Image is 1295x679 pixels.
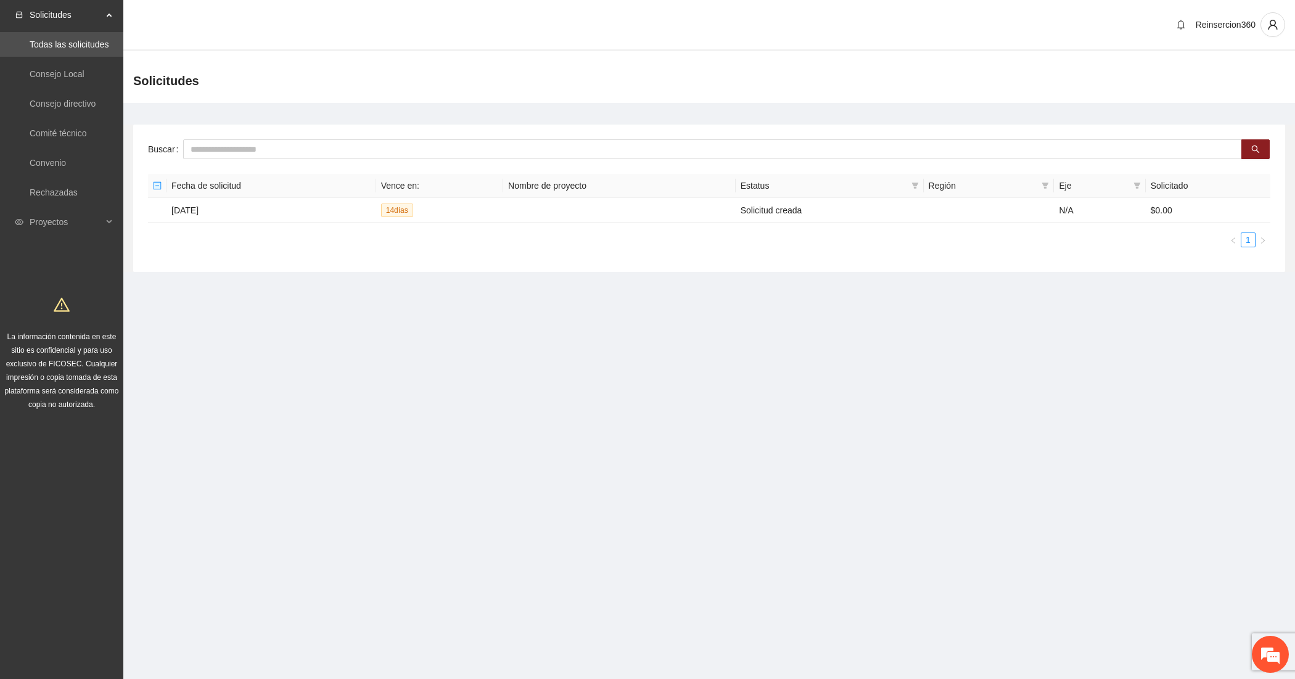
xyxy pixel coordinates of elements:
[736,198,924,223] td: Solicitud creada
[1171,15,1191,35] button: bell
[1241,233,1255,247] a: 1
[30,69,84,79] a: Consejo Local
[1261,19,1285,30] span: user
[909,176,921,195] span: filter
[1133,182,1141,189] span: filter
[133,71,199,91] span: Solicitudes
[911,182,919,189] span: filter
[1251,145,1260,155] span: search
[153,181,162,190] span: minus-square
[1146,198,1270,223] td: $0.00
[30,158,66,168] a: Convenio
[1226,233,1241,247] button: left
[1054,198,1145,223] td: N/A
[30,128,87,138] a: Comité técnico
[54,297,70,313] span: warning
[1256,233,1270,247] li: Next Page
[741,179,906,192] span: Estatus
[5,332,119,409] span: La información contenida en este sitio es confidencial y para uso exclusivo de FICOSEC. Cualquier...
[1172,20,1190,30] span: bell
[30,39,109,49] a: Todas las solicitudes
[381,204,413,217] span: 14 día s
[1241,233,1256,247] li: 1
[503,174,736,198] th: Nombre de proyecto
[376,174,503,198] th: Vence en:
[30,210,102,234] span: Proyectos
[1146,174,1270,198] th: Solicitado
[15,218,23,226] span: eye
[30,187,78,197] a: Rechazadas
[148,139,183,159] label: Buscar
[1259,237,1267,244] span: right
[30,2,102,27] span: Solicitudes
[1059,179,1128,192] span: Eje
[166,174,376,198] th: Fecha de solicitud
[1230,237,1237,244] span: left
[30,99,96,109] a: Consejo directivo
[1196,20,1256,30] span: Reinsercion360
[15,10,23,19] span: inbox
[1042,182,1049,189] span: filter
[1256,233,1270,247] button: right
[1260,12,1285,37] button: user
[1241,139,1270,159] button: search
[1039,176,1051,195] span: filter
[1131,176,1143,195] span: filter
[166,198,376,223] td: [DATE]
[929,179,1037,192] span: Región
[1226,233,1241,247] li: Previous Page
